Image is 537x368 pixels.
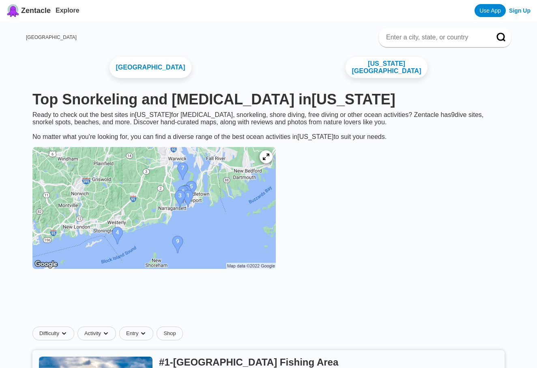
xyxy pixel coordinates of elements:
img: Rhode Island dive site map [32,147,276,269]
h1: Top Snorkeling and [MEDICAL_DATA] in [US_STATE] [32,91,505,108]
span: Zentacle [21,6,51,15]
span: Difficulty [39,330,59,337]
a: Explore [56,7,79,14]
a: Shop [157,327,183,340]
span: Entry [126,330,138,337]
span: Activity [84,330,101,337]
a: [US_STATE][GEOGRAPHIC_DATA] [346,57,428,78]
a: [GEOGRAPHIC_DATA] [26,35,77,40]
img: dropdown caret [103,330,109,337]
img: dropdown caret [140,330,146,337]
iframe: Advertisement [72,284,465,320]
img: Zentacle logo [6,4,19,17]
a: Zentacle logoZentacle [6,4,51,17]
div: Ready to check out the best sites in [US_STATE] for [MEDICAL_DATA], snorkeling, shore diving, fre... [26,111,511,141]
a: Sign Up [509,7,531,14]
button: Difficultydropdown caret [32,327,77,340]
input: Enter a city, state, or country [385,33,485,41]
img: dropdown caret [61,330,67,337]
a: [GEOGRAPHIC_DATA] [110,57,192,78]
button: Entrydropdown caret [119,327,157,340]
button: Activitydropdown caret [77,327,119,340]
a: Rhode Island dive site map [26,141,282,277]
a: Use App [475,4,506,17]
